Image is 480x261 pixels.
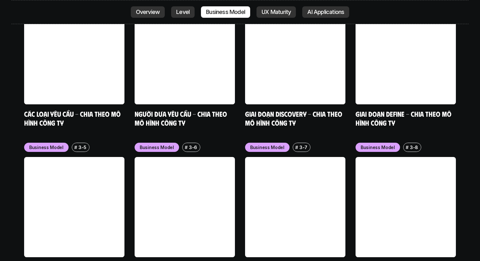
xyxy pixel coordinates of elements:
[406,145,409,150] h6: #
[29,144,63,151] p: Business Model
[299,144,307,151] p: 3-7
[189,144,197,151] p: 3-6
[78,144,86,151] p: 3-5
[74,145,77,150] h6: #
[24,109,122,127] a: Các loại yêu cầu - Chia theo mô hình công ty
[135,109,229,127] a: Người đưa yêu cầu - Chia theo mô hình công ty
[361,144,395,151] p: Business Model
[356,109,453,127] a: Giai đoạn Define - Chia theo mô hình công ty
[185,145,188,150] h6: #
[295,145,298,150] h6: #
[131,6,165,18] a: Overview
[245,109,344,127] a: Giai đoạn Discovery - Chia theo mô hình công ty
[410,144,418,151] p: 3-8
[140,144,174,151] p: Business Model
[250,144,284,151] p: Business Model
